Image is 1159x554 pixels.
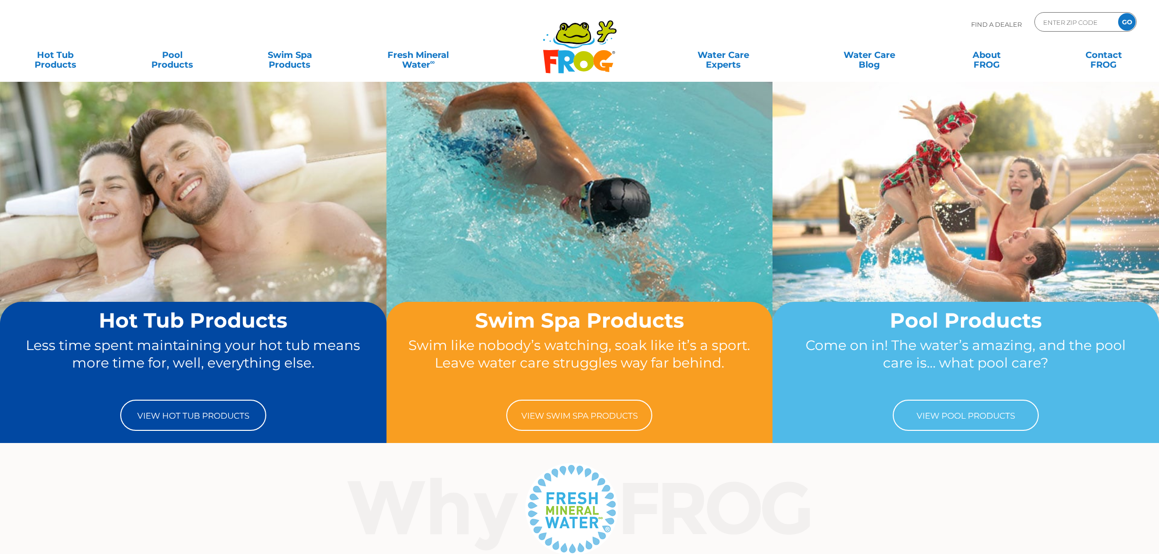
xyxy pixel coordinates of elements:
input: Zip Code Form [1042,15,1108,29]
p: Less time spent maintaining your hot tub means more time for, well, everything else. [18,336,368,390]
p: Come on in! The water’s amazing, and the pool care is… what pool care? [791,336,1141,390]
img: home-banner-pool-short [773,81,1159,370]
input: GO [1118,13,1136,31]
a: AboutFROG [941,45,1032,65]
h2: Hot Tub Products [18,309,368,332]
a: View Pool Products [893,400,1039,431]
sup: ∞ [430,58,435,66]
h2: Pool Products [791,309,1141,332]
a: Fresh MineralWater∞ [361,45,475,65]
a: Hot TubProducts [10,45,101,65]
a: ContactFROG [1058,45,1149,65]
a: View Hot Tub Products [120,400,266,431]
a: Water CareBlog [824,45,915,65]
p: Find A Dealer [971,12,1022,37]
a: PoolProducts [127,45,218,65]
a: View Swim Spa Products [506,400,652,431]
a: Water CareExperts [649,45,797,65]
img: home-banner-swim-spa-short [386,81,773,370]
a: Swim SpaProducts [244,45,335,65]
h2: Swim Spa Products [405,309,754,332]
p: Swim like nobody’s watching, soak like it’s a sport. Leave water care struggles way far behind. [405,336,754,390]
